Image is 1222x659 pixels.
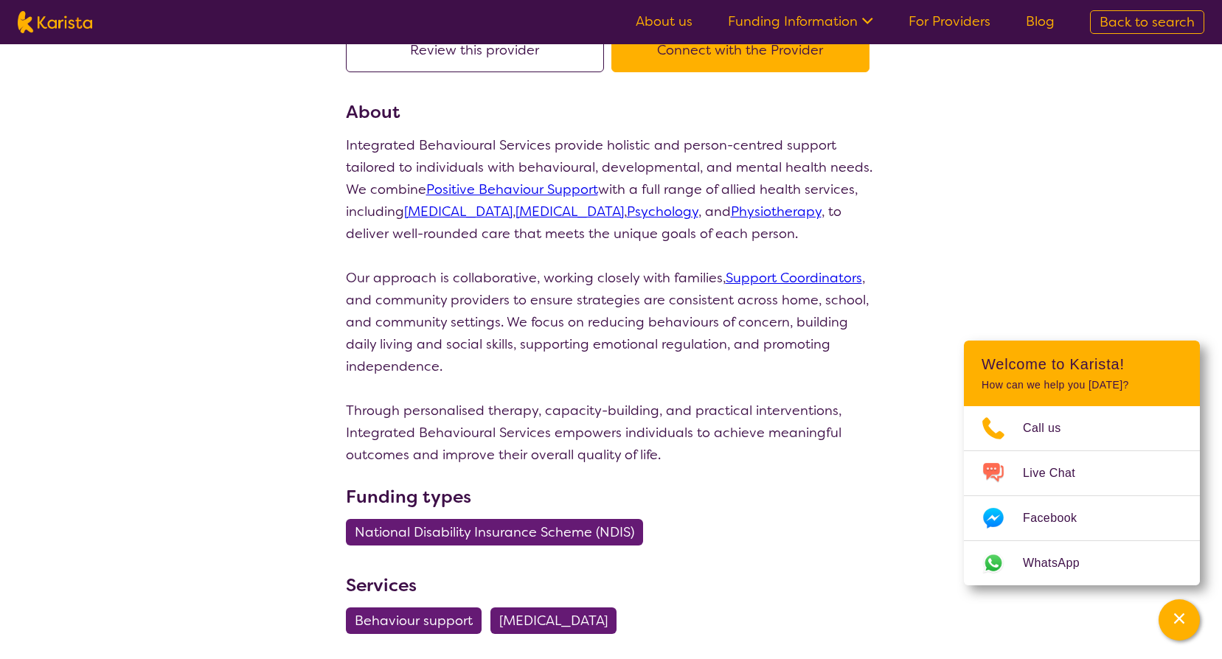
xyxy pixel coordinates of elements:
[346,28,604,72] button: Review this provider
[964,341,1200,585] div: Channel Menu
[611,28,869,72] button: Connect with the Provider
[426,181,598,198] a: Positive Behaviour Support
[1100,13,1195,31] span: Back to search
[982,355,1182,373] h2: Welcome to Karista!
[404,203,513,220] a: [MEDICAL_DATA]
[1023,462,1093,484] span: Live Chat
[18,11,92,33] img: Karista logo
[490,612,625,630] a: [MEDICAL_DATA]
[731,203,822,220] a: Physiotherapy
[1023,417,1079,439] span: Call us
[982,379,1182,391] p: How can we help you [DATE]?
[346,134,877,466] p: Integrated Behavioural Services provide holistic and person-centred support tailored to individua...
[726,269,862,287] a: Support Coordinators
[346,523,652,541] a: National Disability Insurance Scheme (NDIS)
[611,41,877,59] a: Connect with the Provider
[346,484,877,510] h3: Funding types
[346,612,490,630] a: Behaviour support
[355,519,634,545] span: National Disability Insurance Scheme (NDIS)
[636,13,692,30] a: About us
[728,13,873,30] a: Funding Information
[909,13,990,30] a: For Providers
[346,99,877,125] h3: About
[1026,13,1055,30] a: Blog
[1159,599,1200,641] button: Channel Menu
[355,607,473,634] span: Behaviour support
[964,406,1200,585] ul: Choose channel
[1023,507,1094,529] span: Facebook
[964,541,1200,585] a: Web link opens in a new tab.
[1023,552,1097,574] span: WhatsApp
[627,203,698,220] a: Psychology
[515,203,624,220] a: [MEDICAL_DATA]
[499,607,608,634] span: [MEDICAL_DATA]
[346,572,877,599] h3: Services
[346,41,611,59] a: Review this provider
[1090,10,1204,34] a: Back to search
